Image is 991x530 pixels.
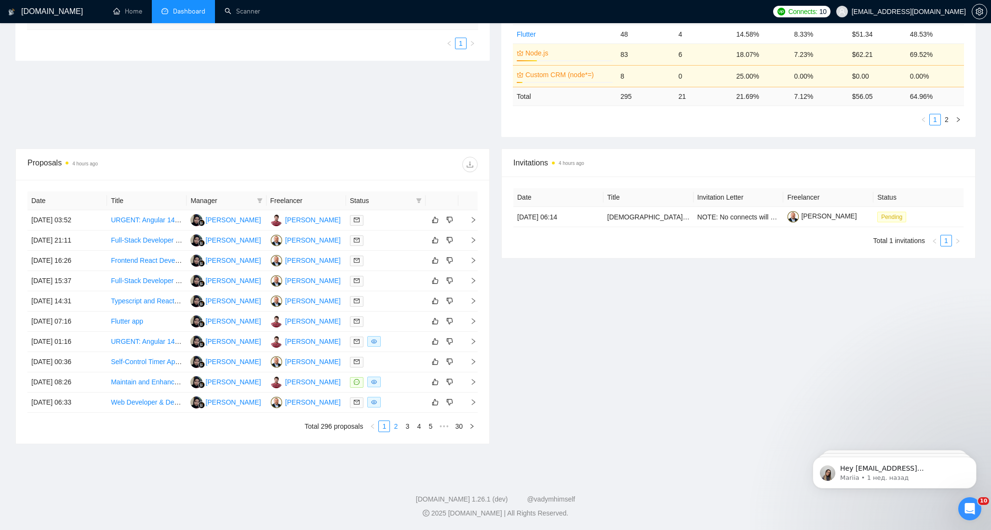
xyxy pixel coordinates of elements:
li: 1 [378,421,390,432]
button: dislike [444,214,455,226]
td: [DATE] 16:26 [27,251,107,271]
td: [DATE] 06:14 [513,207,603,227]
button: like [429,336,441,347]
button: dislike [444,275,455,286]
th: Date [27,191,107,210]
span: Invitations [513,157,964,169]
td: [DATE] 14:31 [27,291,107,312]
li: 5 [425,421,436,432]
a: IN[PERSON_NAME] [270,378,341,385]
div: 2025 [DOMAIN_NAME] | All Rights Reserved. [8,508,983,518]
li: 3 [402,421,413,432]
td: 48 [616,25,674,43]
button: dislike [444,356,455,367]
span: copyright [423,510,429,516]
button: right [466,421,478,432]
img: c1jRSQFyX-So8LyUhGzfs7nSRLpoCEzd8_DvO5Q0xA7e3FOBfbhwSOFPt13vn5KeK8 [787,211,799,223]
button: like [429,275,441,286]
img: gigradar-bm.png [198,300,205,307]
td: Total [513,87,616,106]
span: left [932,238,937,244]
span: dislike [446,398,453,406]
img: IN [270,315,282,327]
td: 8 [616,65,674,87]
img: gigradar-bm.png [198,361,205,368]
td: [DATE] 01:16 [27,332,107,352]
td: Self-Control Timer App & App Blocking (iOS + Android) [107,352,187,372]
span: setting [972,8,987,15]
a: SM[PERSON_NAME] [190,317,261,325]
th: Date [513,188,603,207]
a: setting [972,8,987,15]
div: [PERSON_NAME] [205,275,261,286]
span: left [446,41,452,46]
span: mail [354,399,360,405]
div: [PERSON_NAME] [285,377,341,387]
img: SM [190,234,202,246]
td: $0.00 [848,65,906,87]
span: left [370,423,375,429]
span: ••• [436,421,452,432]
td: 48.53% [906,25,964,43]
a: [PERSON_NAME] [787,212,857,220]
td: Flutter app [107,312,187,332]
span: right [462,379,477,385]
td: URGENT: Angular 14 + Tailwind CSS Developer [107,210,187,231]
img: IN [270,336,282,348]
img: SM [190,315,202,327]
span: right [462,277,477,284]
td: 0 [674,65,732,87]
a: Node.js [525,48,611,58]
img: VL [270,356,282,368]
a: IN[PERSON_NAME] [270,337,341,345]
span: mail [354,298,360,304]
button: dislike [444,376,455,388]
a: SM[PERSON_NAME] [190,337,261,345]
span: right [469,423,475,429]
span: mail [354,278,360,284]
a: homeHome [113,7,142,15]
span: like [432,257,439,264]
a: IN[PERSON_NAME] [270,317,341,325]
a: SM[PERSON_NAME] [190,276,261,284]
img: gigradar-bm.png [198,402,205,408]
img: SM [190,336,202,348]
img: SM [190,356,202,368]
a: VL[PERSON_NAME] [270,256,341,264]
iframe: Intercom notifications сообщение [798,436,991,504]
button: like [429,315,441,327]
img: upwork-logo.png [777,8,785,15]
div: Proposals [27,157,253,172]
td: 295 [616,87,674,106]
div: [PERSON_NAME] [285,397,341,408]
li: Total 1 invitations [873,235,925,246]
img: SM [190,275,202,287]
img: SM [190,376,202,388]
span: Status [350,195,412,206]
div: [PERSON_NAME] [285,235,341,245]
span: like [432,358,439,366]
span: eye [371,399,377,405]
img: VL [270,255,282,267]
button: right [467,38,478,49]
span: mail [354,318,360,324]
td: [DATE] 08:26 [27,372,107,393]
span: message [354,379,360,385]
span: right [462,318,477,325]
td: 64.96 % [906,87,964,106]
span: 10 [978,497,989,505]
button: left [443,38,455,49]
button: like [429,376,441,388]
a: VL[PERSON_NAME] [270,297,341,304]
button: dislike [444,295,455,307]
div: [PERSON_NAME] [205,296,261,306]
td: 7.23% [790,43,848,65]
img: gigradar-bm.png [198,219,205,226]
button: like [429,295,441,307]
span: Hey [EMAIL_ADDRESS][DOMAIN_NAME], Looks like your Upwork agency JSDaddy - Web and Multi-Platform ... [42,28,162,179]
p: Message from Mariia, sent 1 нед. назад [42,37,166,46]
a: @vadymhimself [527,495,575,503]
li: Next Page [467,38,478,49]
span: dislike [446,257,453,264]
